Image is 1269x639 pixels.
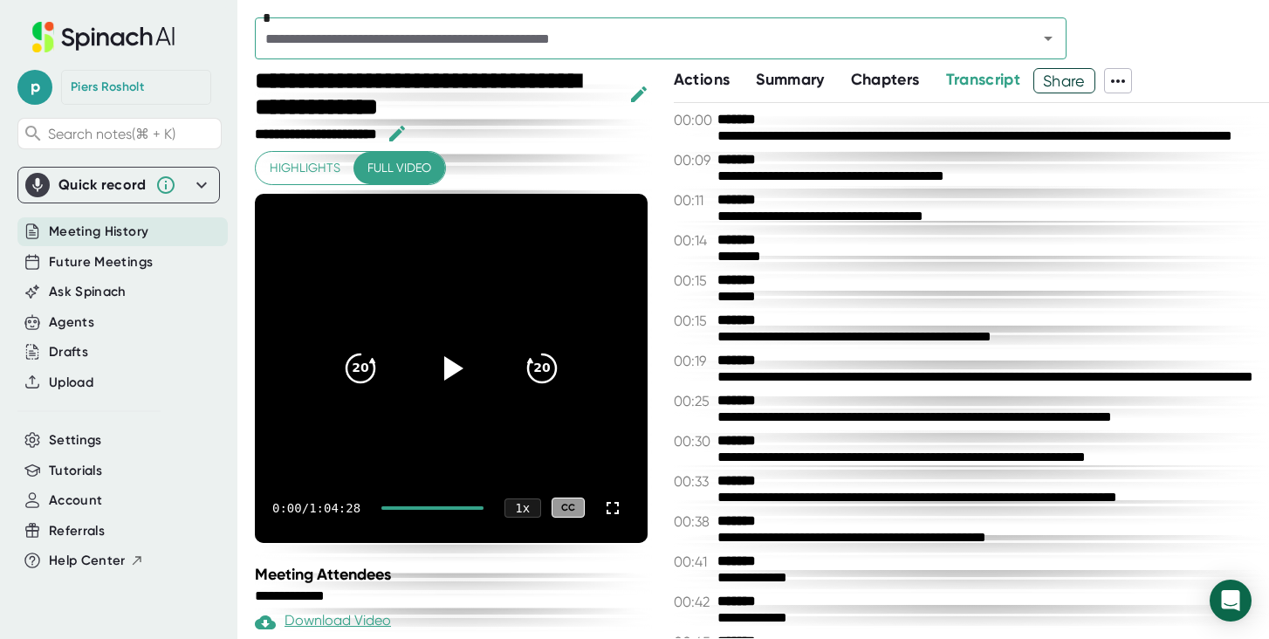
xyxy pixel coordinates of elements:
[552,498,585,518] div: CC
[49,342,88,362] button: Drafts
[255,612,391,633] div: Download Video
[674,513,713,530] span: 00:38
[49,222,148,242] button: Meeting History
[946,68,1021,92] button: Transcript
[674,353,713,369] span: 00:19
[58,176,147,194] div: Quick record
[674,152,713,168] span: 00:09
[851,68,920,92] button: Chapters
[255,565,652,584] div: Meeting Attendees
[49,461,102,481] button: Tutorials
[674,232,713,249] span: 00:14
[256,152,354,184] button: Highlights
[674,594,713,610] span: 00:42
[17,70,52,105] span: p
[1034,65,1094,96] span: Share
[48,126,175,142] span: Search notes (⌘ + K)
[756,68,824,92] button: Summary
[270,157,340,179] span: Highlights
[674,70,730,89] span: Actions
[756,70,824,89] span: Summary
[49,252,153,272] button: Future Meetings
[674,553,713,570] span: 00:41
[674,272,713,289] span: 00:15
[49,491,102,511] button: Account
[49,282,127,302] button: Ask Spinach
[353,152,445,184] button: Full video
[674,473,713,490] span: 00:33
[504,498,541,518] div: 1 x
[1033,68,1095,93] button: Share
[49,430,102,450] button: Settings
[49,521,105,541] button: Referrals
[851,70,920,89] span: Chapters
[49,551,144,571] button: Help Center
[674,433,713,450] span: 00:30
[1036,26,1060,51] button: Open
[674,393,713,409] span: 00:25
[25,168,212,203] div: Quick record
[674,313,713,329] span: 00:15
[272,501,360,515] div: 0:00 / 1:04:28
[49,551,126,571] span: Help Center
[674,192,713,209] span: 00:11
[49,313,94,333] button: Agents
[367,157,431,179] span: Full video
[674,68,730,92] button: Actions
[946,70,1021,89] span: Transcript
[1210,580,1252,622] div: Open Intercom Messenger
[49,373,93,393] button: Upload
[71,79,144,95] div: Piers Rosholt
[674,112,713,128] span: 00:00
